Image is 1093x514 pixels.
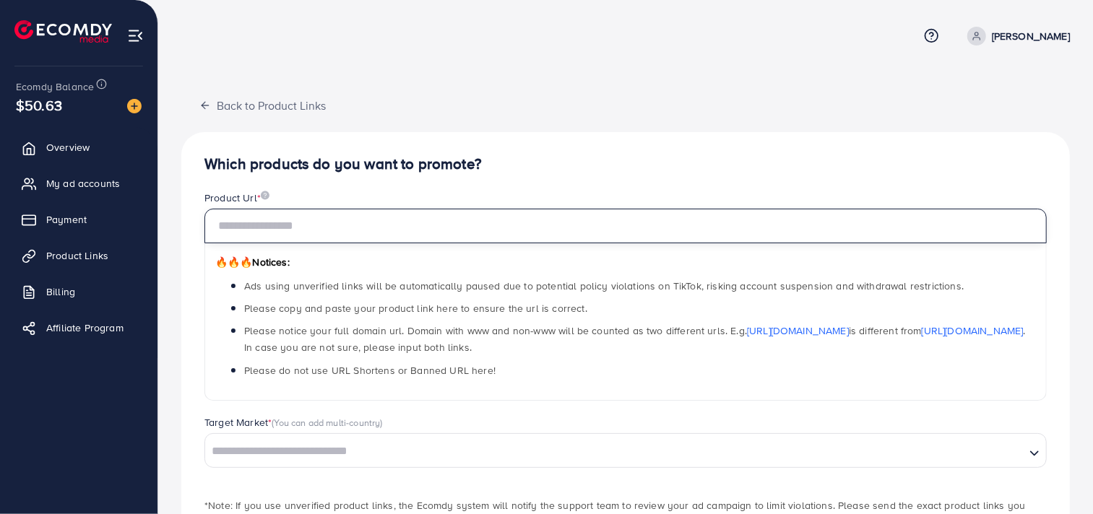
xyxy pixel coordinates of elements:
span: Ads using unverified links will be automatically paused due to potential policy violations on Tik... [244,279,964,293]
span: $50.63 [16,95,62,116]
span: 🔥🔥🔥 [215,255,252,269]
label: Product Url [204,191,269,205]
button: Back to Product Links [181,90,344,121]
h4: Which products do you want to promote? [204,155,1047,173]
a: Product Links [11,241,147,270]
img: menu [127,27,144,44]
span: My ad accounts [46,176,120,191]
img: logo [14,20,112,43]
div: Search for option [204,433,1047,468]
span: (You can add multi-country) [272,416,382,429]
span: Please notice your full domain url. Domain with www and non-www will be counted as two different ... [244,323,1026,354]
iframe: Chat [1032,449,1082,503]
a: Billing [11,277,147,306]
span: Please copy and paste your product link here to ensure the url is correct. [244,301,587,315]
span: Product Links [46,248,108,263]
span: Please do not use URL Shortens or Banned URL here! [244,363,496,378]
span: Affiliate Program [46,321,124,335]
a: Overview [11,133,147,162]
img: image [261,191,269,200]
p: [PERSON_NAME] [992,27,1070,45]
a: Payment [11,205,147,234]
img: image [127,99,142,113]
span: Overview [46,140,90,154]
a: Affiliate Program [11,313,147,342]
span: Notices: [215,255,290,269]
span: Ecomdy Balance [16,79,94,94]
span: Billing [46,284,75,299]
a: [URL][DOMAIN_NAME] [922,323,1024,338]
span: Payment [46,212,87,227]
a: [PERSON_NAME] [962,27,1070,45]
input: Search for option [207,440,1024,463]
label: Target Market [204,415,383,430]
a: [URL][DOMAIN_NAME] [747,323,849,338]
a: My ad accounts [11,169,147,198]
